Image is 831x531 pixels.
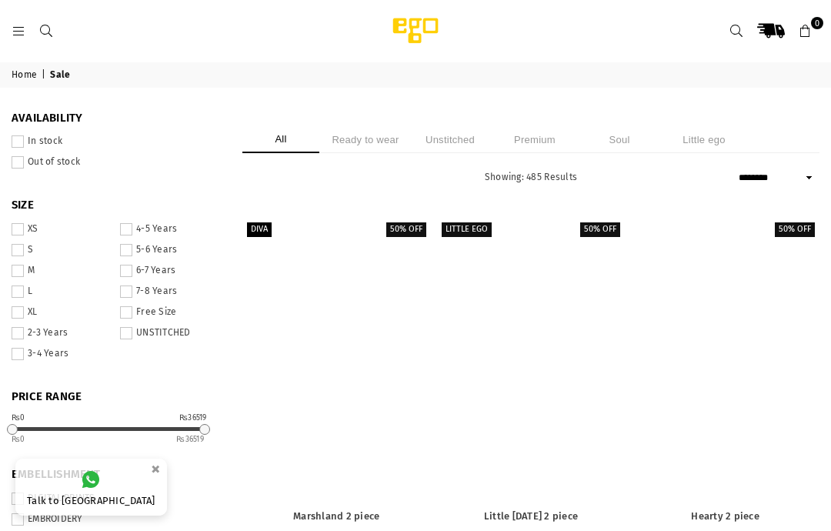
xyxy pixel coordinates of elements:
[179,414,207,422] div: ₨36519
[792,17,819,45] a: 0
[12,69,39,82] a: Home
[15,459,167,516] a: Talk to [GEOGRAPHIC_DATA]
[12,348,111,360] label: 3-4 Years
[12,156,219,169] label: Out of stock
[639,510,811,523] a: Hearty 2 piece
[12,111,219,126] span: Availability
[120,327,219,339] label: UNSTITCHED
[5,25,32,36] a: Menu
[446,510,617,523] a: Little [DATE] 2 piece
[811,17,823,29] span: 0
[580,222,620,237] label: 50% off
[485,172,577,182] span: Showing: 485 Results
[120,244,219,256] label: 5-6 Years
[327,126,404,153] li: Ready to wear
[412,126,489,153] li: Unstitched
[32,25,60,36] a: Search
[666,126,743,153] li: Little ego
[12,389,219,405] span: PRICE RANGE
[496,126,573,153] li: Premium
[247,222,272,237] label: Diva
[12,198,219,213] span: SIZE
[42,69,48,82] span: |
[12,327,111,339] label: 2-3 Years
[243,219,430,499] a: Marshland 2 piece
[12,306,111,319] label: XL
[12,414,25,422] div: ₨0
[581,126,658,153] li: Soul
[723,17,750,45] a: Search
[386,222,426,237] label: 50% off
[438,219,625,499] a: Little Carnival 2 piece
[775,222,815,237] label: 50% off
[442,222,492,237] label: Little EGO
[120,286,219,298] label: 7-8 Years
[146,456,165,482] button: ×
[632,219,819,499] a: Hearty 2 piece
[350,15,481,46] img: Ego
[120,265,219,277] label: 6-7 Years
[12,223,111,235] label: XS
[251,510,422,523] a: Marshland 2 piece
[120,306,219,319] label: Free Size
[50,69,72,82] span: Sale
[12,493,219,505] label: DIGITAL PRINTS
[12,135,219,148] label: In stock
[12,435,25,444] ins: 0
[242,126,319,153] li: All
[120,223,219,235] label: 4-5 Years
[12,513,219,526] label: EMBROIDERY
[12,244,111,256] label: S
[12,265,111,277] label: M
[12,286,111,298] label: L
[12,467,219,483] span: EMBELLISHMENT
[176,435,204,444] ins: 36519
